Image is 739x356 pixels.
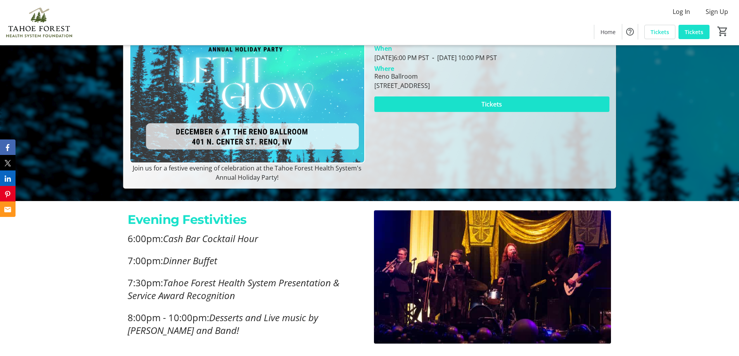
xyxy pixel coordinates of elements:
[374,65,394,72] div: Where
[128,232,163,245] span: 6:00pm:
[666,5,696,18] button: Log In
[374,53,429,62] span: [DATE] 6:00 PM PST
[429,53,437,62] span: -
[130,31,365,163] img: Campaign CTA Media Photo
[644,25,675,39] a: Tickets
[130,163,365,182] p: Join us for a festive evening of celebration at the Tahoe Forest Health System's Annual Holiday P...
[594,25,622,39] a: Home
[128,311,209,324] span: 8:00pm - 10:00pm:
[128,210,365,229] p: Evening Festivities
[706,7,728,16] span: Sign Up
[678,25,710,39] a: Tickets
[374,81,430,90] div: [STREET_ADDRESS]
[481,100,502,109] span: Tickets
[128,276,339,302] em: Tahoe Forest Health System Presentation & Service Award Recognition
[651,28,669,36] span: Tickets
[128,254,163,267] span: 7:00pm:
[163,232,258,245] em: Cash Bar Cocktail Hour
[429,53,497,62] span: [DATE] 10:00 PM PST
[163,254,217,267] em: Dinner Buffet
[374,210,611,344] img: undefined
[374,72,430,81] div: Reno Ballroom
[685,28,703,36] span: Tickets
[699,5,734,18] button: Sign Up
[622,24,638,40] button: Help
[128,276,163,289] span: 7:30pm:
[673,7,690,16] span: Log In
[374,44,392,53] div: When
[716,24,730,38] button: Cart
[128,311,318,337] em: Desserts and Live music by [PERSON_NAME] and Band!
[374,96,609,112] button: Tickets
[5,3,74,42] img: Tahoe Forest Health System Foundation's Logo
[601,28,616,36] span: Home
